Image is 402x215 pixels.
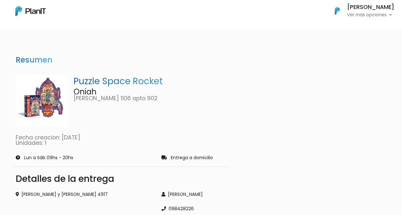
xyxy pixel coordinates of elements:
button: PlanIt Logo [PERSON_NAME] Ver más opciones [327,3,394,19]
p: Entrega a domicilio [171,156,213,160]
h6: [PERSON_NAME] [347,4,394,10]
div: [PERSON_NAME] [162,191,227,198]
a: Unidades: 1 [16,139,46,147]
img: PlanIt Logo [330,4,344,18]
p: Lun a Sáb 09hs - 20hs [24,156,73,160]
img: PlanIt Logo [15,6,46,16]
div: 098428226 [162,205,227,212]
p: [PERSON_NAME] 1106 apto 902 [74,96,227,101]
p: Oniah [74,88,227,96]
div: Detalles de la entrega [16,174,227,183]
p: Puzzle Space Rocket [74,75,227,88]
h3: Resumen [13,53,55,67]
div: [PERSON_NAME] y [PERSON_NAME] 4917 [16,191,154,198]
p: Fecha creacion: [DATE] [16,135,227,141]
img: image__64_.png [16,75,68,127]
p: Ver más opciones [347,13,394,17]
